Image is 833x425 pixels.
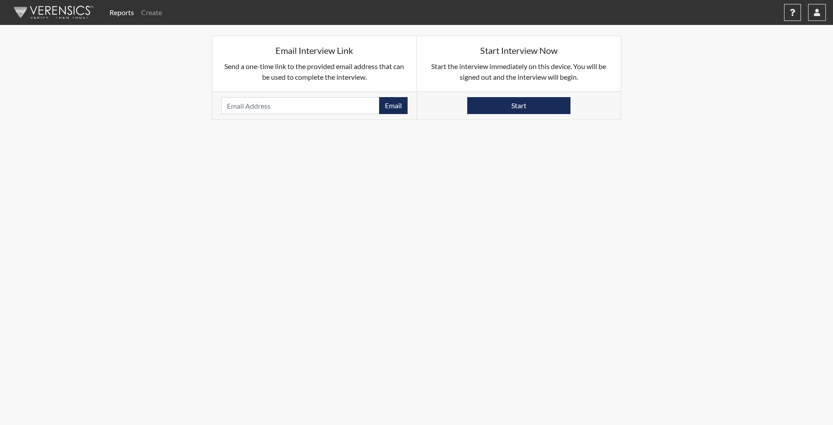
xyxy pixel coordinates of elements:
[426,61,612,82] p: Start the interview immediately on this device. You will be signed out and the interview will begin.
[221,97,380,114] input: Email Address
[426,45,612,56] h5: Start Interview Now
[106,4,137,21] a: Reports
[379,97,408,114] button: Email
[137,4,166,21] a: Create
[467,97,570,114] button: Start
[221,61,408,82] p: Send a one-time link to the provided email address that can be used to complete the interview.
[221,45,408,56] h5: Email Interview Link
